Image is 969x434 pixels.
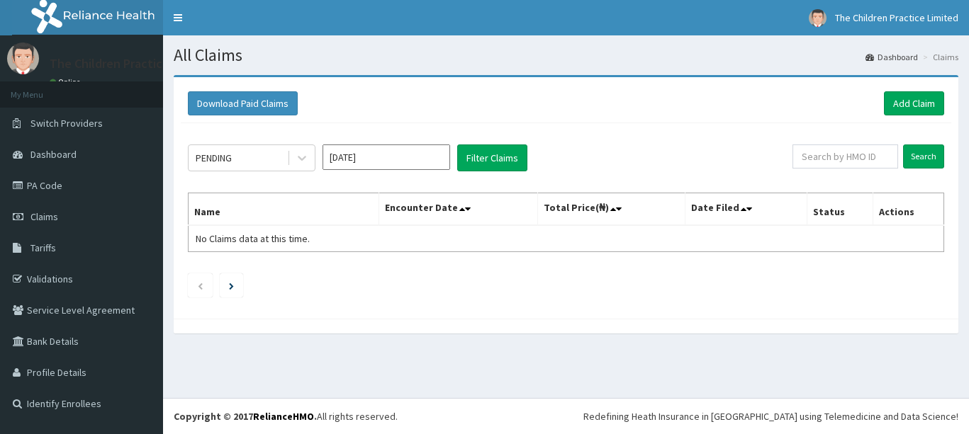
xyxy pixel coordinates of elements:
[903,144,944,169] input: Search
[583,409,958,423] div: Redefining Heath Insurance in [GEOGRAPHIC_DATA] using Telemedicine and Data Science!
[30,210,58,223] span: Claims
[196,232,310,245] span: No Claims data at this time.
[685,193,807,226] th: Date Filed
[163,398,969,434] footer: All rights reserved.
[50,77,84,87] a: Online
[253,410,314,423] a: RelianceHMO
[174,410,317,423] strong: Copyright © 2017 .
[197,279,203,292] a: Previous page
[50,57,214,70] p: The Children Practice Limited
[537,193,685,226] th: Total Price(₦)
[188,91,298,115] button: Download Paid Claims
[229,279,234,292] a: Next page
[919,51,958,63] li: Claims
[7,42,39,74] img: User Image
[866,51,918,63] a: Dashboard
[189,193,379,226] th: Name
[792,144,898,169] input: Search by HMO ID
[873,193,943,226] th: Actions
[174,46,958,64] h1: All Claims
[379,193,537,226] th: Encounter Date
[30,241,56,254] span: Tariffs
[457,144,527,171] button: Filter Claims
[30,117,103,130] span: Switch Providers
[809,9,827,27] img: User Image
[196,151,232,165] div: PENDING
[30,148,77,161] span: Dashboard
[884,91,944,115] a: Add Claim
[323,144,450,170] input: Select Month and Year
[835,11,958,24] span: The Children Practice Limited
[807,193,873,226] th: Status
